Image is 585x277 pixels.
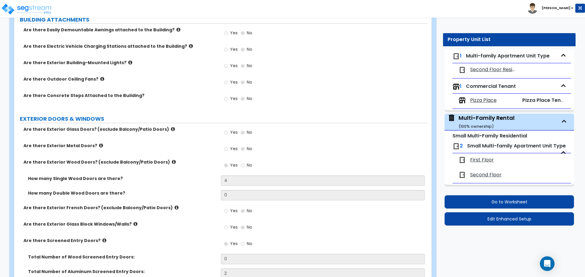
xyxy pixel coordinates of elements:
[230,95,238,102] span: Yes
[466,52,550,59] span: Multi-family Apartment Unit Type
[470,171,502,178] span: Second Floor
[1,3,53,15] img: logo_pro_r.png
[460,142,463,149] span: 2
[241,162,245,169] input: No
[230,63,238,69] span: Yes
[224,162,228,169] input: Yes
[241,63,245,69] input: No
[23,143,216,149] label: Are there Exterior Metal Doors?
[230,30,238,36] span: Yes
[224,241,228,247] input: Yes
[527,3,538,14] img: avatar.png
[23,92,216,99] label: Are there Concrete Steps Attached to the Building?
[448,114,515,130] span: Multi-Family Rental
[224,129,228,136] input: Yes
[224,146,228,152] input: Yes
[241,241,245,247] input: No
[241,30,245,36] input: No
[23,205,216,211] label: Are there Exterior French Doors? (exclude Balcony/Patio Doors)
[247,46,252,52] span: No
[224,30,228,36] input: Yes
[522,97,569,104] span: Pizza Place Tenant
[247,208,252,214] span: No
[23,60,216,66] label: Are there Exterior Building-Mounted Lights?
[247,146,252,152] span: No
[241,46,245,53] input: No
[230,146,238,152] span: Yes
[452,83,460,90] img: tenants.png
[470,157,494,164] span: First Floor
[23,126,216,132] label: Are there Exterior Glass Doors? (exclude Balcony/Patio Doors)
[247,63,252,69] span: No
[459,171,466,178] img: door.png
[23,159,216,165] label: Are there Exterior Wood Doors? (exclude Balcony/Patio Doors)
[445,212,574,226] button: Edit Enhanced Setup
[20,115,428,123] label: EXTERIOR DOORS & WINDOWS
[452,132,527,139] small: Small Multi-Family Residential
[28,190,216,196] label: How many Double Wood Doors are there?
[448,114,456,122] img: building.svg
[445,195,574,209] button: Go to Worksheet
[100,77,104,81] i: click for more info!
[247,162,252,168] span: No
[241,95,245,102] input: No
[241,208,245,214] input: No
[171,127,175,131] i: click for more info!
[247,95,252,102] span: No
[172,160,176,164] i: click for more info!
[460,52,462,59] span: 1
[230,208,238,214] span: Yes
[23,43,216,49] label: Are there Electric Vehicle Charging Stations attached to the Building?
[460,83,462,90] span: 1
[28,268,216,275] label: Total Number of Aluminum Screened Entry Doors:
[20,16,428,24] label: BUILDING ATTACHMENTS
[230,224,238,230] span: Yes
[247,241,252,247] span: No
[247,129,252,135] span: No
[23,221,216,227] label: Are there Exterior Glass Block Windows/Walls?
[470,97,497,104] span: Pizza Place
[241,129,245,136] input: No
[224,79,228,86] input: Yes
[224,63,228,69] input: Yes
[452,143,460,150] img: door.png
[230,46,238,52] span: Yes
[28,175,216,182] label: How many Single Wood Doors are there?
[133,222,137,226] i: click for more info!
[241,146,245,152] input: No
[23,27,216,33] label: Are there Easily Demountable Awnings attached to the Building?
[459,97,466,104] img: tenants.png
[452,53,460,60] img: door.png
[448,36,571,43] div: Property Unit List
[23,237,216,244] label: Are there Screened Entry Doors?
[459,156,466,164] img: door.png
[224,224,228,231] input: Yes
[176,27,180,32] i: click for more info!
[230,162,238,168] span: Yes
[241,79,245,86] input: No
[128,60,132,65] i: click for more info!
[247,79,252,85] span: No
[542,6,570,10] b: [PERSON_NAME]
[466,83,516,90] span: Commercial Tenant
[467,142,566,149] span: Small Multi-family Apartment Unit Type
[99,143,103,148] i: click for more info!
[459,114,515,130] div: Multi-Family Rental
[102,238,106,243] i: click for more info!
[175,205,179,210] i: click for more info!
[224,208,228,214] input: Yes
[247,30,252,36] span: No
[540,256,555,271] div: Open Intercom Messenger
[230,129,238,135] span: Yes
[230,241,238,247] span: Yes
[230,79,238,85] span: Yes
[247,224,252,230] span: No
[189,44,193,48] i: click for more info!
[459,123,494,129] small: ( 100 % ownership)
[459,66,466,74] img: door.png
[224,46,228,53] input: Yes
[470,66,517,73] span: Second Floor Residential
[28,254,216,260] label: Total Number of Wood Screened Entry Doors:
[23,76,216,82] label: Are there Outdoor Ceiling Fans?
[224,95,228,102] input: Yes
